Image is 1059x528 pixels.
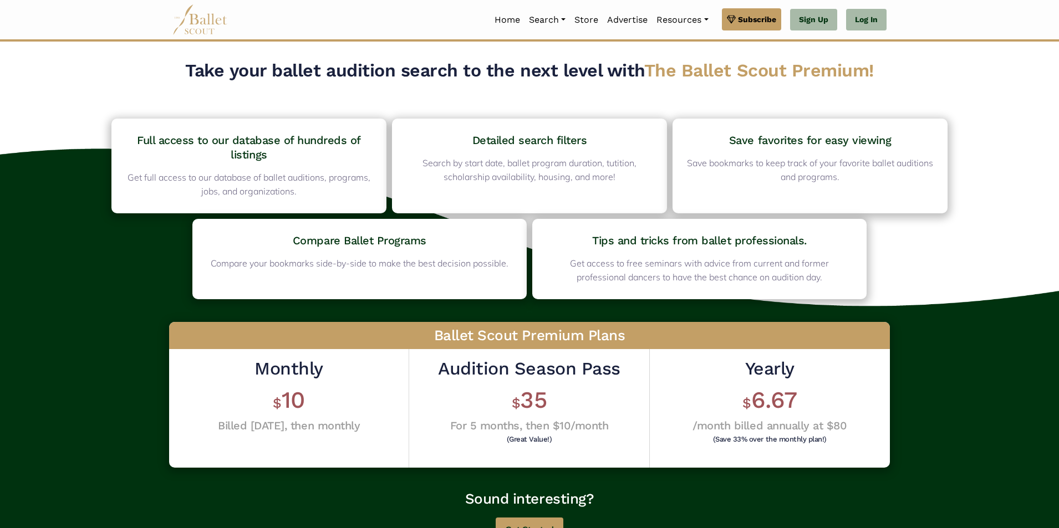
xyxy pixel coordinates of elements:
p: Search by start date, ballet program duration, tutition, scholarship availability, housing, and m... [406,156,653,184]
a: Home [490,8,525,32]
span: $ [512,395,521,411]
a: Advertise [603,8,652,32]
h1: 10 [218,385,360,416]
a: Log In [846,9,887,31]
h4: Billed [DATE], then monthly [218,418,360,433]
h4: /month billed annually at $80 [693,418,847,433]
a: Resources [652,8,712,32]
a: Search [525,8,570,32]
h4: Full access to our database of hundreds of listings [126,133,372,162]
p: Get full access to our database of ballet auditions, programs, jobs, and organizations. [126,171,372,199]
h4: Tips and tricks from ballet professionals. [547,233,852,248]
span: Subscribe [738,13,776,25]
h3: Sound interesting? [106,490,953,509]
span: $ [742,395,751,411]
span: 6.67 [751,386,797,413]
span: $ [273,395,282,411]
p: Compare your bookmarks side-by-side to make the best decision possible. [207,257,512,271]
a: Subscribe [722,8,781,30]
h6: (Save 33% over the monthly plan!) [695,435,844,443]
h4: Save favorites for easy viewing [687,133,933,147]
h2: Monthly [218,357,360,381]
a: Sign Up [790,9,837,31]
h2: Audition Season Pass [438,357,620,381]
span: The Ballet Scout Premium! [644,60,874,81]
a: Store [570,8,603,32]
img: gem.svg [727,13,736,25]
h2: Yearly [693,357,847,381]
h4: Compare Ballet Programs [207,233,512,248]
h4: Detailed search filters [406,133,653,147]
p: Save bookmarks to keep track of your favorite ballet auditions and programs. [687,156,933,184]
h2: Take your ballet audition search to the next level with [106,59,953,83]
h1: 35 [438,385,620,416]
p: Get access to free seminars with advice from current and former professional dancers to have the ... [547,257,852,285]
h6: (Great Value!) [441,435,617,443]
h3: Ballet Scout Premium Plans [169,322,890,350]
h4: For 5 months, then $10/month [438,418,620,433]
